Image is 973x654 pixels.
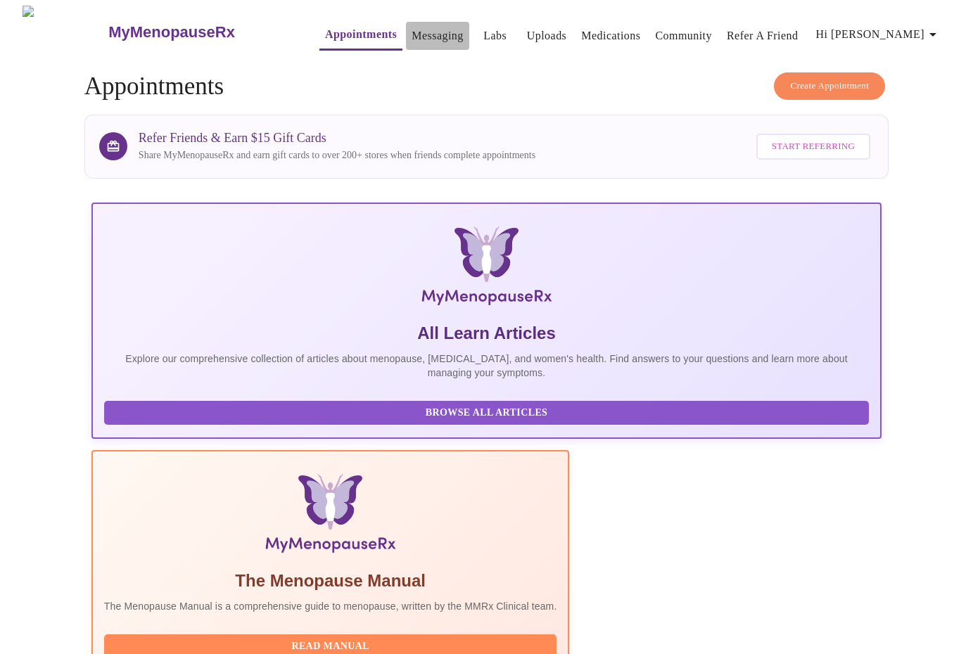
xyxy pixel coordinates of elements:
[521,22,573,50] button: Uploads
[473,22,518,50] button: Labs
[23,6,107,58] img: MyMenopauseRx Logo
[810,20,947,49] button: Hi [PERSON_NAME]
[223,226,751,311] img: MyMenopauseRx Logo
[756,134,870,160] button: Start Referring
[108,23,235,41] h3: MyMenopauseRx
[649,22,718,50] button: Community
[816,25,941,44] span: Hi [PERSON_NAME]
[139,148,535,162] p: Share MyMenopauseRx and earn gift cards to over 200+ stores when friends complete appointments
[790,78,869,94] span: Create Appointment
[84,72,889,101] h4: Appointments
[104,639,561,651] a: Read Manual
[412,26,463,46] a: Messaging
[772,139,855,155] span: Start Referring
[655,26,712,46] a: Community
[104,406,872,418] a: Browse All Articles
[104,570,557,592] h5: The Menopause Manual
[104,352,869,380] p: Explore our comprehensive collection of articles about menopause, [MEDICAL_DATA], and women's hea...
[483,26,507,46] a: Labs
[176,474,485,558] img: Menopause Manual
[581,26,640,46] a: Medications
[104,599,557,613] p: The Menopause Manual is a comprehensive guide to menopause, written by the MMRx Clinical team.
[721,22,804,50] button: Refer a Friend
[753,127,874,167] a: Start Referring
[575,22,646,50] button: Medications
[774,72,885,100] button: Create Appointment
[104,322,869,345] h5: All Learn Articles
[319,20,402,51] button: Appointments
[527,26,567,46] a: Uploads
[727,26,799,46] a: Refer a Friend
[325,25,397,44] a: Appointments
[107,8,291,57] a: MyMenopauseRx
[118,404,855,422] span: Browse All Articles
[139,131,535,146] h3: Refer Friends & Earn $15 Gift Cards
[406,22,469,50] button: Messaging
[104,401,869,425] button: Browse All Articles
